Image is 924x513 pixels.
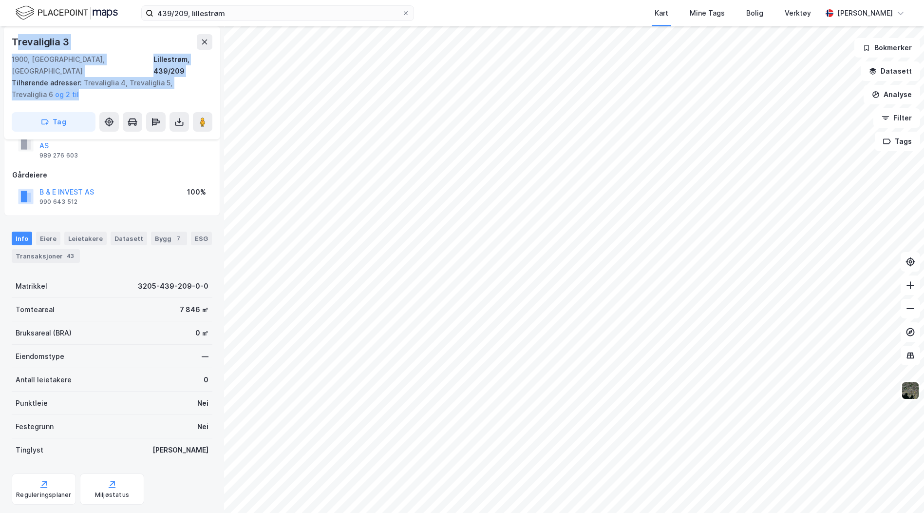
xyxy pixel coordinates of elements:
[16,421,54,433] div: Festegrunn
[153,54,212,77] div: Lillestrøm, 439/209
[180,304,208,316] div: 7 846 ㎡
[197,397,208,409] div: Nei
[197,421,208,433] div: Nei
[95,491,129,499] div: Miljøstatus
[655,7,668,19] div: Kart
[12,232,32,245] div: Info
[36,232,60,245] div: Eiere
[173,234,183,243] div: 7
[16,491,71,499] div: Reguleringsplaner
[746,7,763,19] div: Bolig
[187,186,206,198] div: 100%
[39,152,78,159] div: 989 276 603
[16,4,118,21] img: logo.f888ab2527a4732fd821a326f86c7f29.svg
[690,7,725,19] div: Mine Tags
[861,61,920,81] button: Datasett
[854,38,920,58] button: Bokmerker
[204,374,208,386] div: 0
[12,34,71,50] div: Trevaliglia 3
[202,351,208,362] div: —
[195,327,208,339] div: 0 ㎡
[138,280,208,292] div: 3205-439-209-0-0
[16,397,48,409] div: Punktleie
[12,79,84,87] span: Tilhørende adresser:
[16,351,64,362] div: Eiendomstype
[12,169,212,181] div: Gårdeiere
[16,374,72,386] div: Antall leietakere
[12,54,153,77] div: 1900, [GEOGRAPHIC_DATA], [GEOGRAPHIC_DATA]
[16,327,72,339] div: Bruksareal (BRA)
[873,108,920,128] button: Filter
[16,304,55,316] div: Tomteareal
[65,251,76,261] div: 43
[12,249,80,263] div: Transaksjoner
[12,112,95,132] button: Tag
[152,444,208,456] div: [PERSON_NAME]
[12,77,205,100] div: Trevaliglia 4, Trevaliglia 5, Trevaliglia 6
[111,232,147,245] div: Datasett
[191,232,212,245] div: ESG
[153,6,402,20] input: Søk på adresse, matrikkel, gårdeiere, leietakere eller personer
[785,7,811,19] div: Verktøy
[151,232,187,245] div: Bygg
[875,466,924,513] iframe: Chat Widget
[901,381,920,400] img: 9k=
[16,280,47,292] div: Matrikkel
[39,198,77,206] div: 990 643 512
[875,132,920,151] button: Tags
[875,466,924,513] div: Kontrollprogram for chat
[64,232,107,245] div: Leietakere
[16,444,43,456] div: Tinglyst
[864,85,920,104] button: Analyse
[837,7,893,19] div: [PERSON_NAME]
